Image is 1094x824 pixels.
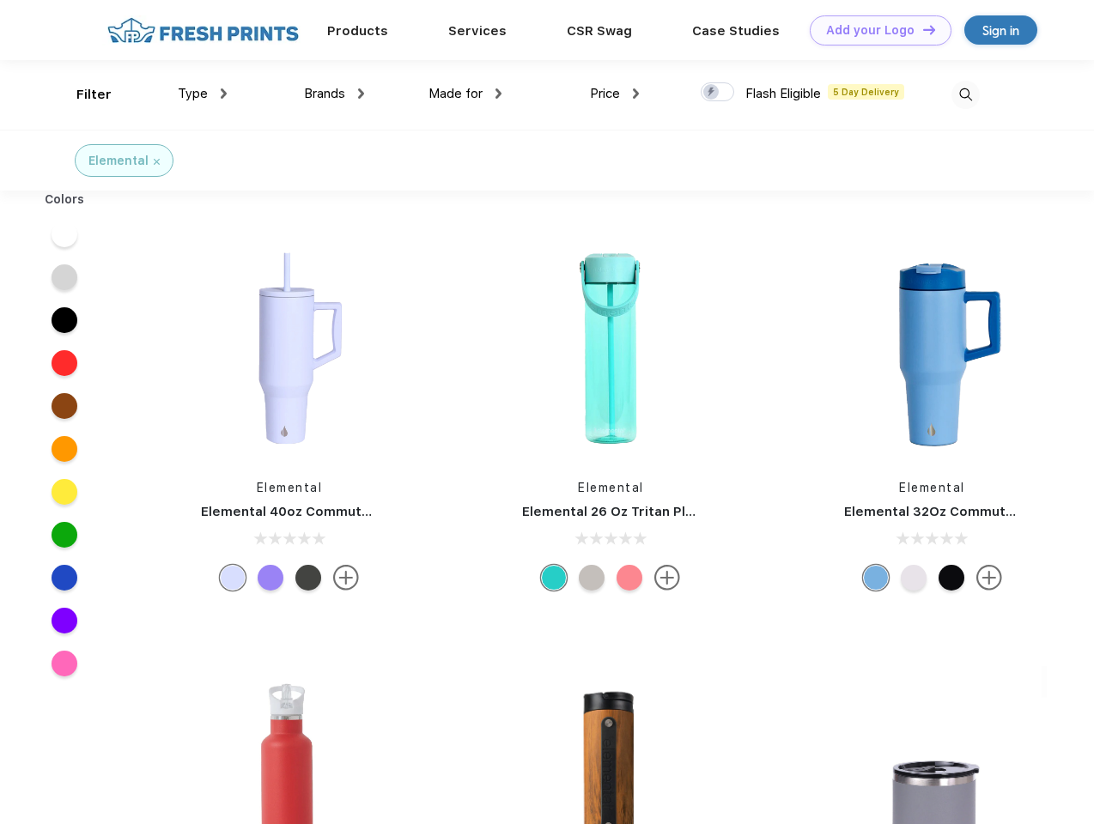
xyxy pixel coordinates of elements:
div: Colors [32,191,98,209]
span: Made for [428,86,483,101]
a: Sign in [964,15,1037,45]
div: Elemental [88,152,149,170]
a: Elemental 40oz Commuter Tumbler [201,504,434,519]
div: Filter [76,85,112,105]
img: DT [923,25,935,34]
img: fo%20logo%202.webp [102,15,304,45]
img: dropdown.png [221,88,227,99]
div: Black Speckle [939,565,964,591]
img: dropdown.png [633,88,639,99]
div: Add your Logo [826,23,915,38]
span: Type [178,86,208,101]
span: Brands [304,86,345,101]
span: Flash Eligible [745,86,821,101]
img: filter_cancel.svg [154,159,160,165]
div: Iridescent [258,565,283,591]
span: 5 Day Delivery [828,84,904,100]
div: Rose [617,565,642,591]
img: func=resize&h=266 [496,233,725,462]
a: Elemental [257,481,323,494]
img: desktop_search.svg [951,81,980,109]
a: Products [327,23,388,39]
div: Midnight Clear [579,565,605,591]
a: Elemental 26 Oz Tritan Plastic Water Bottle [522,504,806,519]
div: Sign in [982,21,1019,40]
a: Elemental 32Oz Commuter Tumbler [844,504,1078,519]
img: func=resize&h=266 [818,233,1047,462]
img: more.svg [333,565,359,591]
img: more.svg [976,565,1002,591]
img: more.svg [654,565,680,591]
div: Ocean Blue [863,565,889,591]
a: Elemental [578,481,644,494]
a: Elemental [899,481,965,494]
img: func=resize&h=266 [175,233,404,462]
div: Robin's Egg [541,565,567,591]
div: Gunmetal [295,565,321,591]
a: Services [448,23,507,39]
img: dropdown.png [495,88,501,99]
span: Price [590,86,620,101]
div: Matte White [901,565,927,591]
div: Ice blue [220,565,246,591]
a: CSR Swag [567,23,632,39]
img: dropdown.png [358,88,364,99]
